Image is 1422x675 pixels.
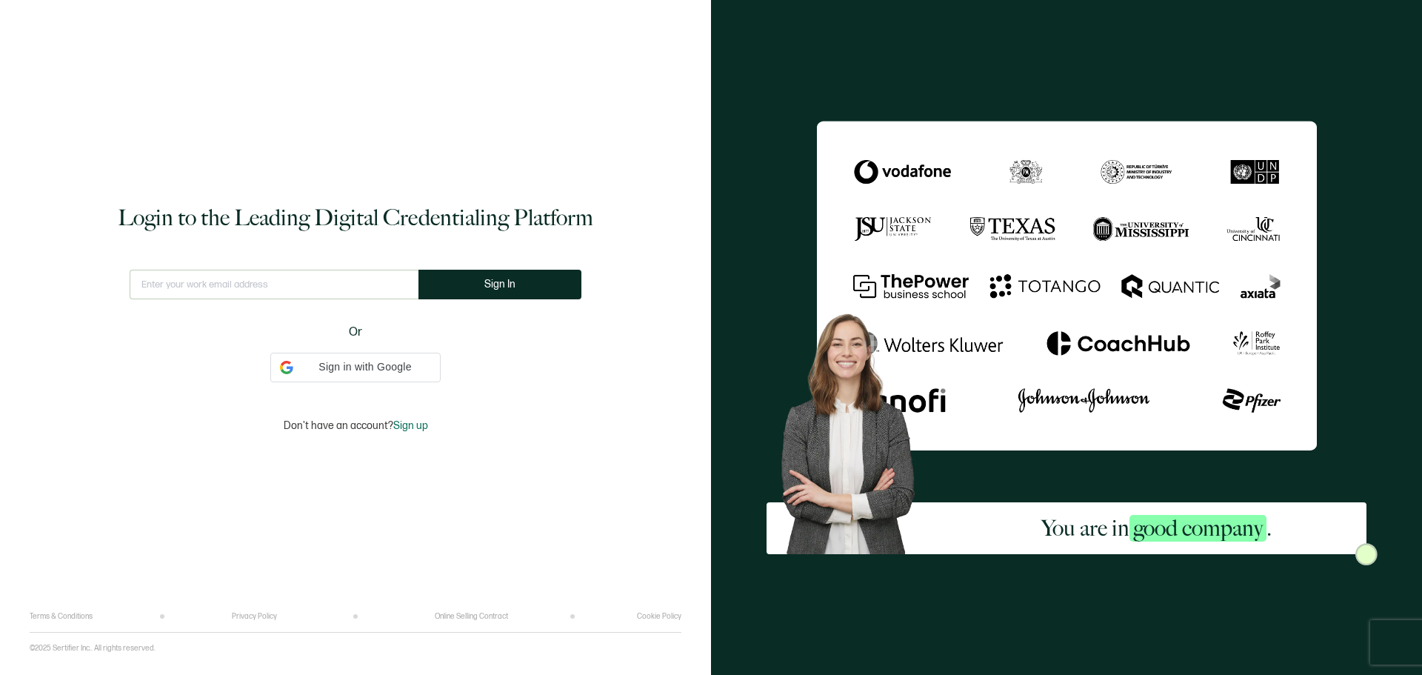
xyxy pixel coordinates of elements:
button: Sign In [418,270,581,299]
span: Sign In [484,279,515,290]
h1: Login to the Leading Digital Credentialing Platform [118,203,593,233]
a: Privacy Policy [232,612,277,621]
img: Sertifier Login - You are in <span class="strong-h">good company</span>. Hero [767,302,947,554]
span: Or [349,323,362,342]
a: Terms & Conditions [30,612,93,621]
span: Sign up [393,419,428,432]
a: Online Selling Contract [435,612,508,621]
input: Enter your work email address [130,270,418,299]
h2: You are in . [1041,513,1272,543]
img: Sertifier Login - You are in <span class="strong-h">good company</span>. [817,121,1317,450]
p: ©2025 Sertifier Inc.. All rights reserved. [30,644,156,653]
a: Cookie Policy [637,612,681,621]
img: Sertifier Login [1355,543,1378,565]
p: Don't have an account? [284,419,428,432]
span: good company [1129,515,1266,542]
div: Sign in with Google [270,353,441,382]
span: Sign in with Google [299,359,431,375]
